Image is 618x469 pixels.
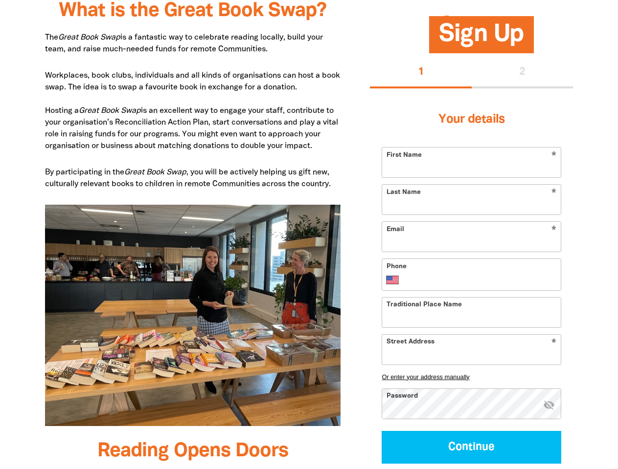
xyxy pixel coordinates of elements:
[439,23,524,53] span: Sign Up
[543,399,555,412] button: visibility_off
[79,107,141,114] em: Great Book Swap
[45,32,341,55] p: The is a fantastic way to celebrate reading locally, build your team, and raise much-needed funds...
[58,34,120,41] em: Great Book Swap
[45,70,341,152] p: Workplaces, book clubs, individuals and all kinds of organisations can host a book swap. The idea...
[59,2,326,20] span: What is the Great Book Swap?
[382,100,561,139] h3: Your details
[382,373,561,380] button: Or enter your address manually
[370,57,472,88] button: Stage 1
[45,167,341,190] p: By participating in the , you will be actively helping us gift new, culturally relevant books to ...
[124,169,186,176] em: Great Book Swap
[382,430,561,463] button: Continue
[543,399,555,410] i: Hide password
[97,442,288,460] span: Reading Opens Doors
